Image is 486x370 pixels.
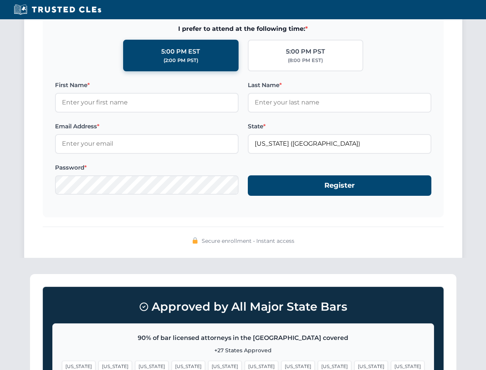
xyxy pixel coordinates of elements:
[62,333,424,343] p: 90% of bar licensed attorneys in the [GEOGRAPHIC_DATA] covered
[55,81,239,90] label: First Name
[248,93,431,112] input: Enter your last name
[248,134,431,153] input: Florida (FL)
[286,47,325,57] div: 5:00 PM PST
[202,237,294,245] span: Secure enrollment • Instant access
[248,175,431,196] button: Register
[55,134,239,153] input: Enter your email
[248,81,431,90] label: Last Name
[192,237,198,244] img: 🔒
[12,4,104,15] img: Trusted CLEs
[164,57,198,64] div: (2:00 PM PST)
[248,122,431,131] label: State
[62,346,424,355] p: +27 States Approved
[55,93,239,112] input: Enter your first name
[52,296,434,317] h3: Approved by All Major State Bars
[55,24,431,34] span: I prefer to attend at the following time:
[161,47,200,57] div: 5:00 PM EST
[55,163,239,172] label: Password
[288,57,323,64] div: (8:00 PM EST)
[55,122,239,131] label: Email Address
